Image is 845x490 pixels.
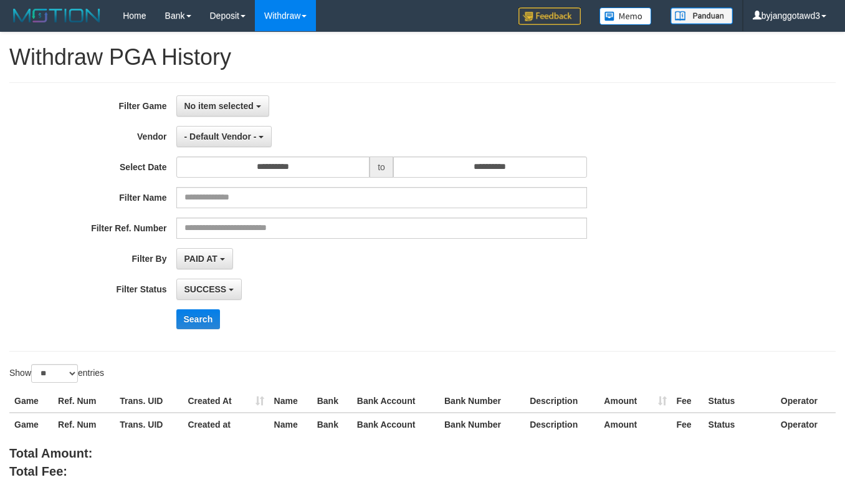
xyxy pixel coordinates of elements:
[776,390,836,413] th: Operator
[269,390,312,413] th: Name
[115,413,183,436] th: Trans. UID
[183,390,269,413] th: Created At
[176,279,242,300] button: SUCCESS
[599,390,671,413] th: Amount
[671,7,733,24] img: panduan.png
[518,7,581,25] img: Feedback.jpg
[9,413,53,436] th: Game
[439,413,525,436] th: Bank Number
[599,413,671,436] th: Amount
[352,390,439,413] th: Bank Account
[672,413,704,436] th: Fee
[183,413,269,436] th: Created at
[599,7,652,25] img: Button%20Memo.svg
[176,309,221,329] button: Search
[9,364,104,383] label: Show entries
[312,390,352,413] th: Bank
[184,132,257,142] span: - Default Vendor -
[776,413,836,436] th: Operator
[352,413,439,436] th: Bank Account
[176,95,269,117] button: No item selected
[525,413,599,436] th: Description
[31,364,78,383] select: Showentries
[312,413,352,436] th: Bank
[176,126,272,147] button: - Default Vendor -
[370,156,393,178] span: to
[184,101,254,111] span: No item selected
[176,248,233,269] button: PAID AT
[9,446,92,460] b: Total Amount:
[9,464,67,478] b: Total Fee:
[9,45,836,70] h1: Withdraw PGA History
[704,390,776,413] th: Status
[269,413,312,436] th: Name
[439,390,525,413] th: Bank Number
[9,390,53,413] th: Game
[53,390,115,413] th: Ref. Num
[672,390,704,413] th: Fee
[53,413,115,436] th: Ref. Num
[704,413,776,436] th: Status
[184,284,227,294] span: SUCCESS
[115,390,183,413] th: Trans. UID
[9,6,104,25] img: MOTION_logo.png
[184,254,217,264] span: PAID AT
[525,390,599,413] th: Description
